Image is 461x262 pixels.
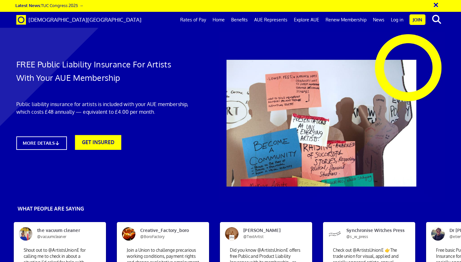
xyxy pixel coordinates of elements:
a: Latest News:TUC Congress 2025 → [15,3,83,8]
a: Join [409,14,425,25]
a: AUE Represents [251,12,291,28]
span: @TextArtist [243,234,263,239]
a: MORE DETAILS [16,136,67,150]
a: Rates of Pay [177,12,209,28]
a: News [370,12,388,28]
span: the vacuum cleaner [32,227,94,240]
a: Home [209,12,228,28]
span: @BoroFactory [140,234,165,239]
span: @vacuumcleaner [37,234,66,239]
a: Log in [388,12,407,28]
span: Synchronise Witches Press [342,227,403,240]
strong: Latest News: [15,3,41,8]
a: Explore AUE [291,12,322,28]
a: GET INSURED [75,135,121,150]
a: Benefits [228,12,251,28]
a: Brand [DEMOGRAPHIC_DATA][GEOGRAPHIC_DATA] [12,12,146,28]
p: Public liability insurance for artists is included with your AUE membership, which costs £48 annu... [16,100,189,116]
span: [PERSON_NAME] [239,227,300,240]
span: Creative_Factory_boro [135,227,197,240]
h1: FREE Public Liability Insurance For Artists With Your AUE Membership [16,58,189,84]
button: search [427,13,446,26]
a: Renew Membership [322,12,370,28]
span: @s_w_press [346,234,368,239]
span: [DEMOGRAPHIC_DATA][GEOGRAPHIC_DATA] [28,16,142,23]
